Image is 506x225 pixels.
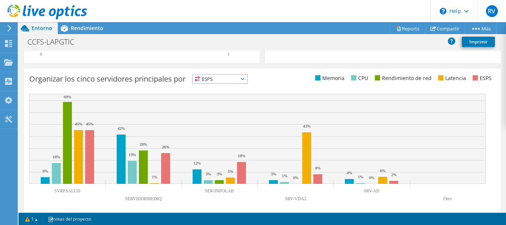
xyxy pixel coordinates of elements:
[462,37,495,47] a: Imprimir
[271,172,276,176] text: 3%
[364,188,380,193] text: SRV-AD
[486,5,498,17] span: RV
[217,172,222,176] text: 3%
[206,172,211,176] text: 3%
[293,175,299,180] text: 0%
[54,188,80,193] text: SVRFSALUD
[152,175,157,179] text: 1%
[193,75,247,83] span: ESPS
[86,122,93,126] text: 45%
[282,173,287,178] text: 1%
[443,196,452,201] text: Otro
[349,74,368,82] li: CPU
[40,52,42,57] text: 0
[140,142,147,146] text: 28%
[71,24,103,32] span: Rendimiento
[391,172,397,177] text: 2%
[53,155,60,159] text: 18%
[24,38,86,46] h1: CCFS-LAPGTIC
[64,95,71,99] text: 69%
[380,168,386,173] text: 6%
[440,8,446,14] svg: \n
[20,214,43,224] a: 1
[227,52,230,57] text: 1
[43,214,96,224] a: notas del proyecto
[373,74,432,82] li: Rendimiento de red
[303,124,310,128] text: 43%
[369,175,374,180] text: 0%
[285,196,306,201] text: SRV-VDA2
[43,169,48,173] text: 6%
[238,153,245,158] text: 18%
[390,23,425,34] a: Reports
[436,74,466,82] li: Latencia
[228,169,233,173] text: 5%
[31,24,52,32] span: Entorno
[315,166,321,170] text: 8%
[313,74,344,82] li: Memoria
[358,175,363,179] text: 1%
[193,161,201,165] text: 12%
[425,23,465,34] a: Compartir
[347,171,352,175] text: 4%
[465,23,497,34] a: Más
[471,74,492,82] li: ESPS
[162,145,169,149] text: 26%
[129,152,136,157] text: 19%
[205,188,234,193] text: SER-INFOLAB
[125,196,162,201] text: SERVIDORMEDIQ
[117,126,125,130] text: 42%
[75,122,82,126] text: 45%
